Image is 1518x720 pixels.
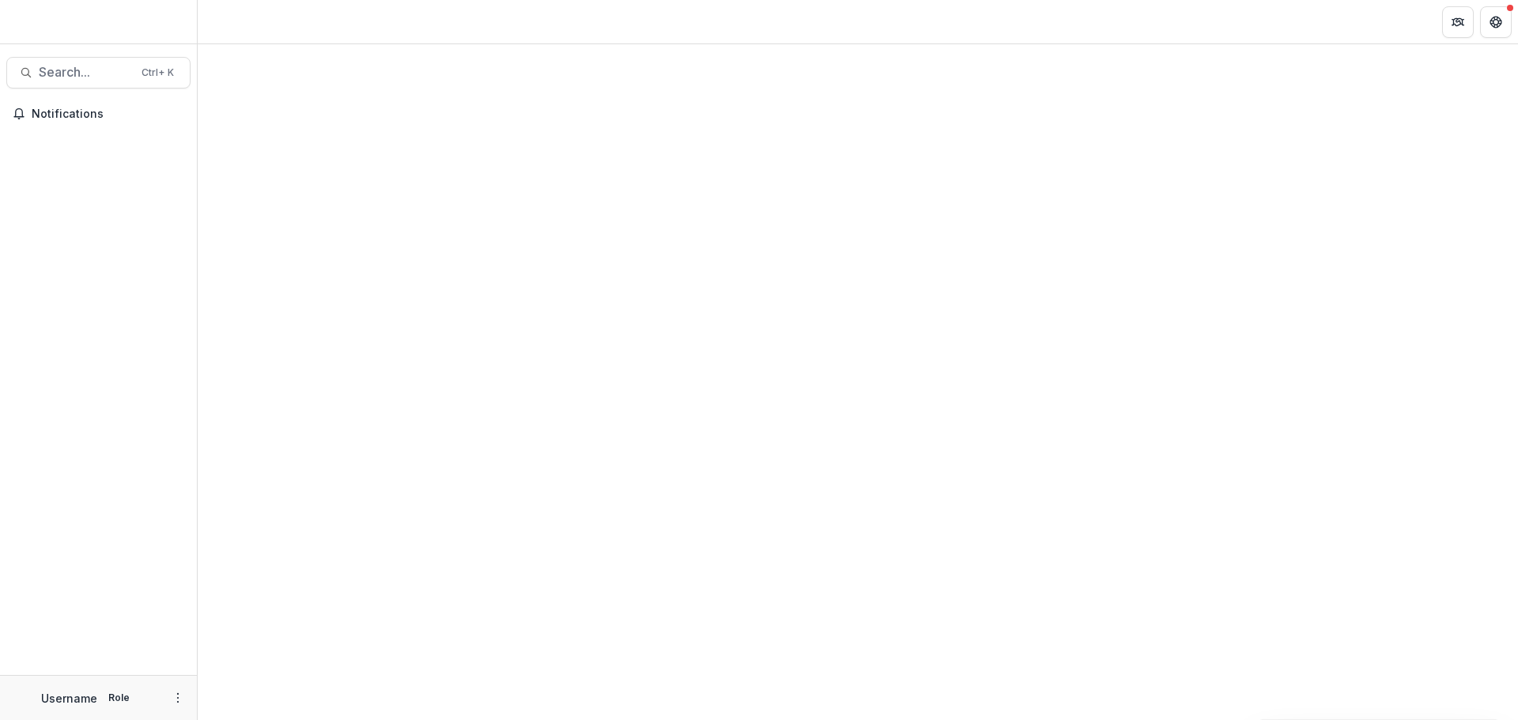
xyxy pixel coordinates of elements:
button: Partners [1442,6,1474,38]
button: Search... [6,57,191,89]
div: Ctrl + K [138,64,177,81]
span: Search... [39,65,132,80]
button: Notifications [6,101,191,126]
p: Role [104,691,134,705]
nav: breadcrumb [204,10,271,33]
p: Username [41,690,97,707]
button: Get Help [1480,6,1512,38]
span: Notifications [32,107,184,121]
button: More [168,688,187,707]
